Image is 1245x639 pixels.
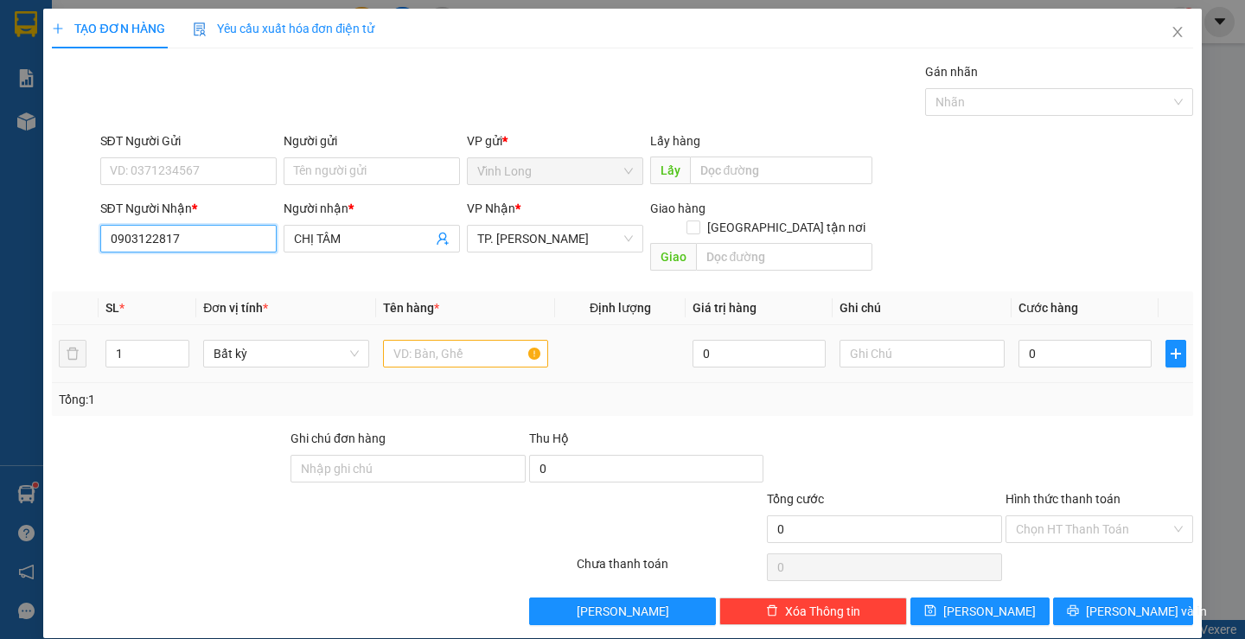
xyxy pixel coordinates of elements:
div: SĐT Người Nhận [100,199,277,218]
span: Tên hàng [383,301,439,315]
input: Dọc đường [696,243,872,271]
input: Ghi chú đơn hàng [290,455,526,482]
span: Xóa Thông tin [785,602,860,621]
span: Giao hàng [650,201,705,215]
input: 0 [693,340,826,367]
span: Thu Hộ [529,431,569,445]
button: deleteXóa Thông tin [719,597,907,625]
input: Dọc đường [690,157,872,184]
span: [PERSON_NAME] [943,602,1036,621]
span: [PERSON_NAME] và In [1086,602,1207,621]
div: Chưa thanh toán [575,554,766,585]
span: Lấy hàng [650,134,700,148]
span: plus [1166,347,1185,361]
span: plus [52,22,64,35]
label: Ghi chú đơn hàng [290,431,386,445]
span: Định lượng [590,301,651,315]
span: close [1171,25,1184,39]
button: [PERSON_NAME] [529,597,717,625]
th: Ghi chú [833,291,1012,325]
label: Hình thức thanh toán [1006,492,1120,506]
div: Người gửi [284,131,460,150]
button: printer[PERSON_NAME] và In [1053,597,1192,625]
label: Gán nhãn [925,65,978,79]
span: TP. Hồ Chí Minh [477,226,633,252]
span: save [924,604,936,618]
button: delete [59,340,86,367]
span: TẠO ĐƠN HÀNG [52,22,164,35]
span: Vĩnh Long [477,158,633,184]
button: save[PERSON_NAME] [910,597,1050,625]
div: Người nhận [284,199,460,218]
span: VP Nhận [467,201,515,215]
span: delete [766,604,778,618]
input: VD: Bàn, Ghế [383,340,548,367]
button: plus [1165,340,1186,367]
span: SL [105,301,119,315]
div: SĐT Người Gửi [100,131,277,150]
span: Đơn vị tính [203,301,268,315]
div: Tổng: 1 [59,390,482,409]
span: printer [1067,604,1079,618]
button: Close [1153,9,1202,57]
img: icon [193,22,207,36]
span: Giá trị hàng [693,301,757,315]
span: Bất kỳ [214,341,358,367]
div: VP gửi [467,131,643,150]
span: [PERSON_NAME] [577,602,669,621]
span: Giao [650,243,696,271]
span: [GEOGRAPHIC_DATA] tận nơi [700,218,872,237]
span: user-add [436,232,450,246]
span: Lấy [650,157,690,184]
span: Cước hàng [1018,301,1078,315]
span: Yêu cầu xuất hóa đơn điện tử [193,22,375,35]
input: Ghi Chú [840,340,1005,367]
span: Tổng cước [767,492,824,506]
